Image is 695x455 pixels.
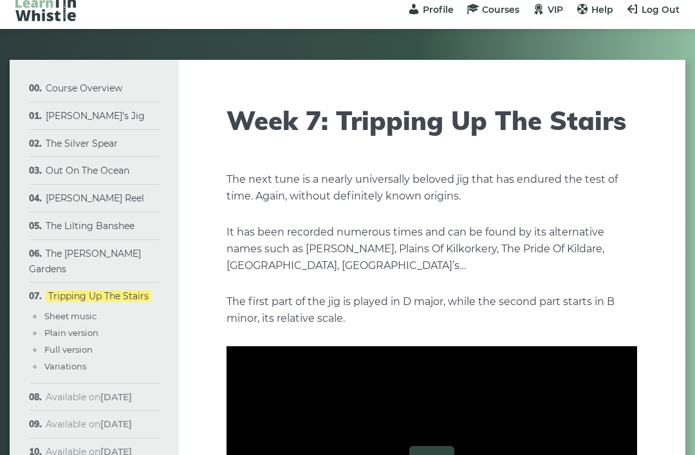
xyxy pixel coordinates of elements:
[46,391,132,403] span: Available on
[407,4,454,15] a: Profile
[227,293,637,327] p: The first part of the jig is played in D major, while the second part starts in B minor, its rela...
[423,4,454,15] span: Profile
[29,248,141,275] a: The [PERSON_NAME] Gardens
[44,361,86,371] a: Variations
[642,4,680,15] span: Log Out
[576,4,613,15] a: Help
[532,4,563,15] a: VIP
[591,4,613,15] span: Help
[46,192,144,204] a: [PERSON_NAME] Reel
[482,4,519,15] span: Courses
[100,391,132,403] strong: [DATE]
[46,110,145,122] a: [PERSON_NAME]’s Jig
[44,311,97,321] a: Sheet music
[227,171,637,205] p: The next tune is a nearly universally beloved jig that has endured the test of time. Again, witho...
[46,165,129,176] a: Out On The Ocean
[100,418,132,430] strong: [DATE]
[46,220,134,232] a: The Lilting Banshee
[44,344,93,355] a: Full version
[467,4,519,15] a: Courses
[46,290,151,302] a: Tripping Up The Stairs
[46,138,118,149] a: The Silver Spear
[227,224,637,274] p: It has been recorded numerous times and can be found by its alternative names such as [PERSON_NAM...
[46,418,132,430] span: Available on
[44,328,98,338] a: Plain version
[626,4,680,15] a: Log Out
[46,82,122,94] a: Course Overview
[227,105,637,136] h1: Week 7: Tripping Up The Stairs
[548,4,563,15] span: VIP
